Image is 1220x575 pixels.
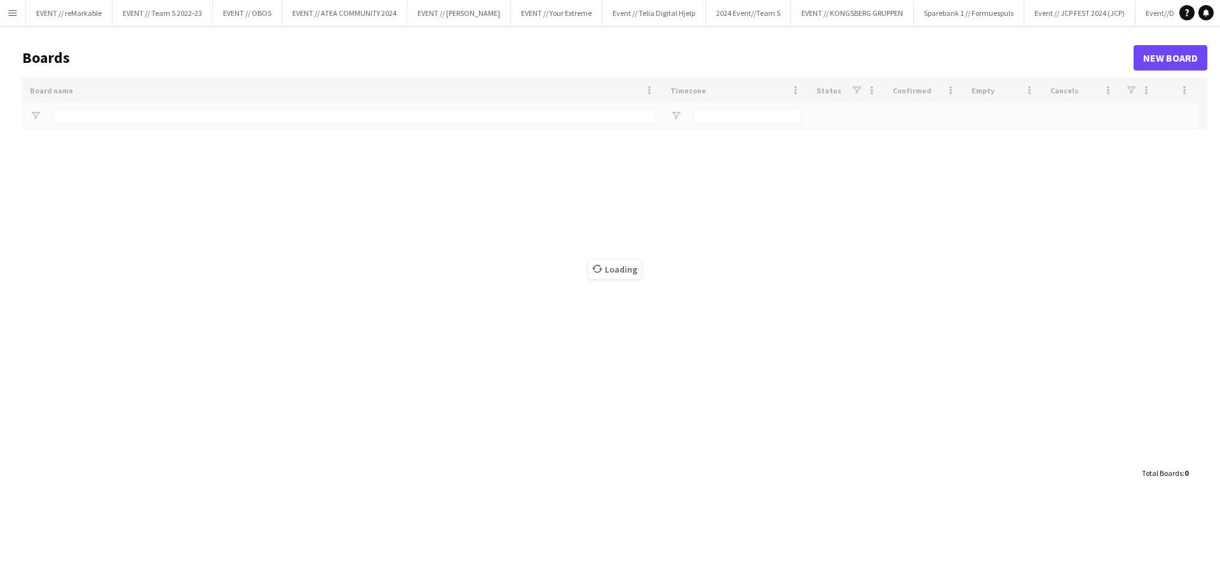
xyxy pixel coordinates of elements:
[1142,468,1183,478] span: Total Boards
[1134,45,1207,71] a: New Board
[26,1,112,25] button: EVENT // reMarkable
[282,1,407,25] button: EVENT // ATEA COMMUNITY 2024
[602,1,706,25] button: Event // Telia Digital Hjelp
[706,1,791,25] button: 2024 Event//Team 5
[914,1,1024,25] button: Sparebank 1 // Formuespuls
[791,1,914,25] button: EVENT // KONGSBERG GRUPPEN
[112,1,213,25] button: EVENT // Team 5 2022-23
[213,1,282,25] button: EVENT // OBOS
[588,260,641,279] span: Loading
[1024,1,1135,25] button: Event // JCP FEST 2024 (JCP)
[1142,461,1188,485] div: :
[1184,468,1188,478] span: 0
[511,1,602,25] button: EVENT // Your Extreme
[407,1,511,25] button: EVENT // [PERSON_NAME]
[22,48,1134,67] h1: Boards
